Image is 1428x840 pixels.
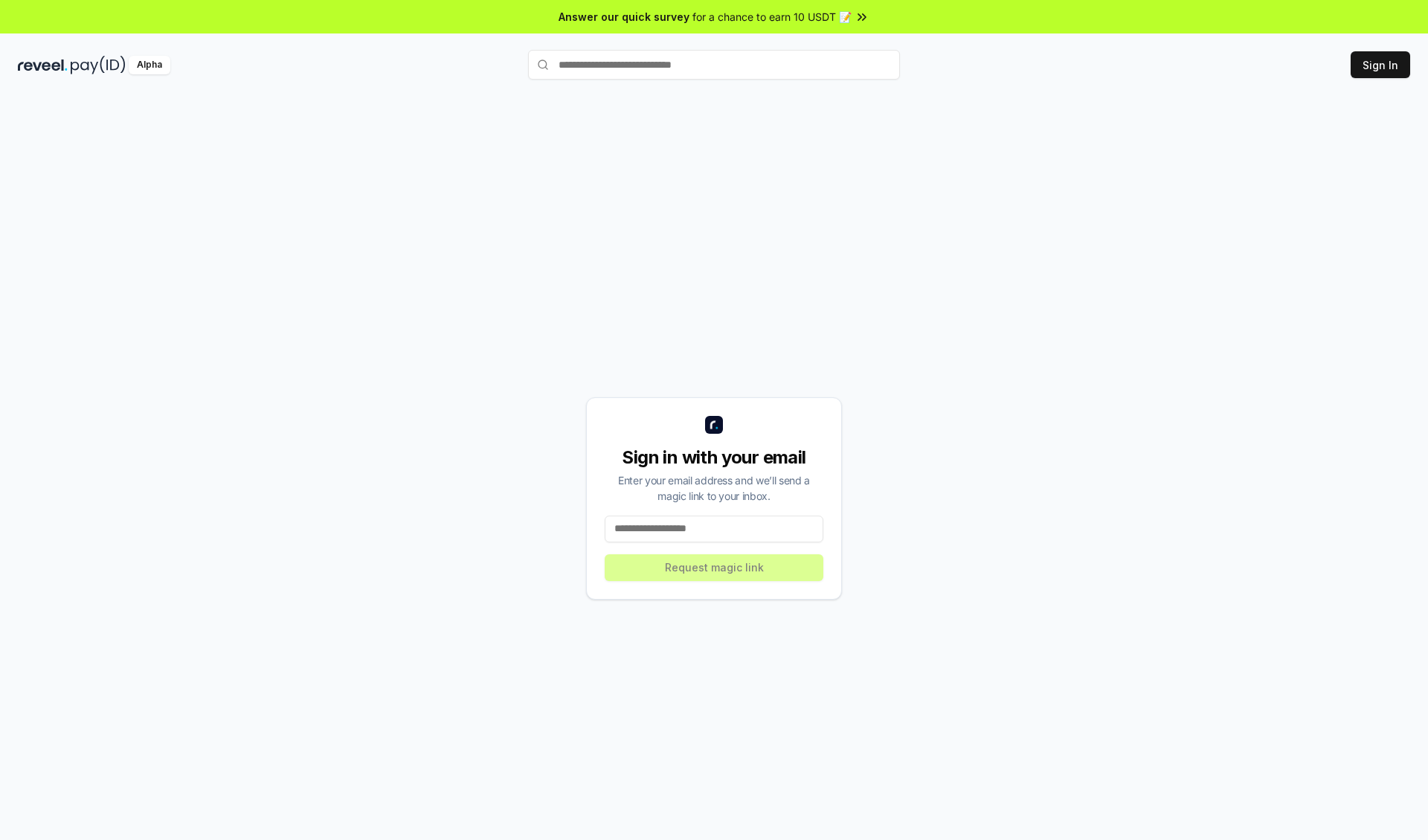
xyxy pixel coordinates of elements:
button: Sign In [1351,51,1410,78]
img: logo_small [705,416,723,434]
div: Sign in with your email [605,446,823,469]
div: Alpha [129,56,170,74]
div: Enter your email address and we’ll send a magic link to your inbox. [605,472,823,504]
span: for a chance to earn 10 USDT 📝 [692,9,852,25]
img: reveel_dark [18,56,68,74]
img: pay_id [71,56,126,74]
span: Answer our quick survey [559,9,689,25]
